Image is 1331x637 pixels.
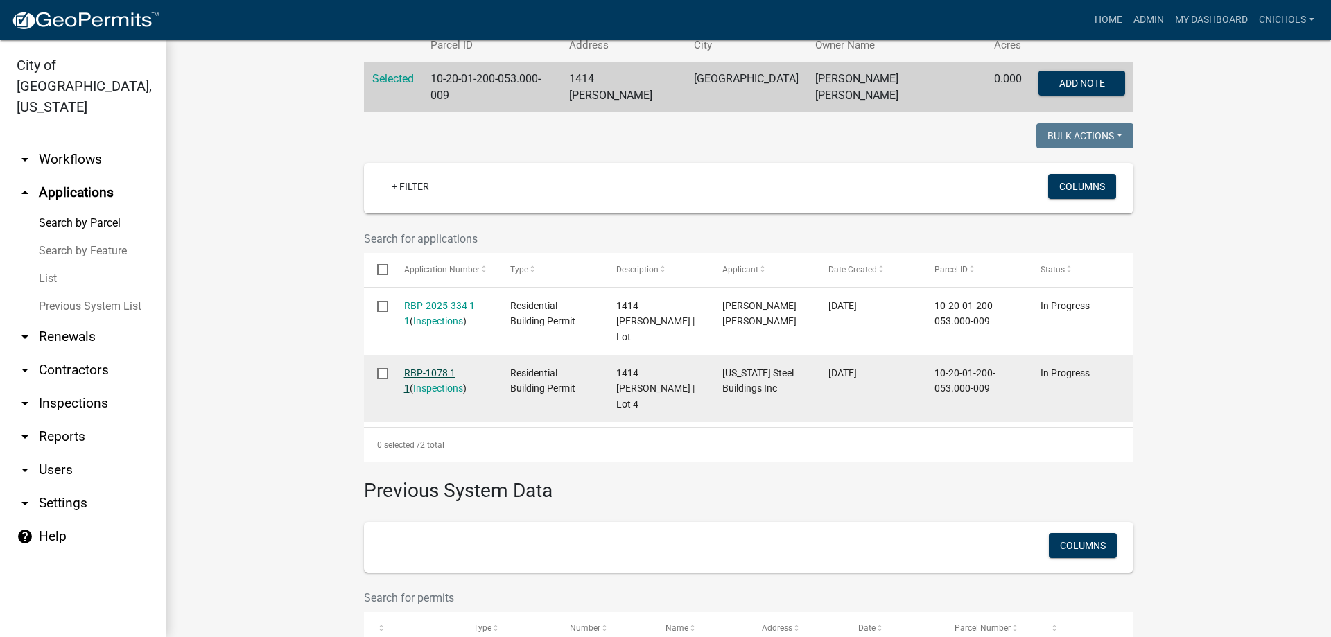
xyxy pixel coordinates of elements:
[1253,7,1320,33] a: cnichols
[561,29,686,62] th: Address
[722,265,758,274] span: Applicant
[986,62,1030,113] td: 0.000
[1049,533,1117,558] button: Columns
[1027,253,1133,286] datatable-header-cell: Status
[364,584,1002,612] input: Search for permits
[934,265,968,274] span: Parcel ID
[1041,367,1090,378] span: In Progress
[17,151,33,168] i: arrow_drop_down
[404,365,484,397] div: ( )
[377,440,420,450] span: 0 selected /
[17,395,33,412] i: arrow_drop_down
[17,184,33,201] i: arrow_drop_up
[413,315,463,326] a: Inspections
[510,265,528,274] span: Type
[17,428,33,445] i: arrow_drop_down
[986,29,1030,62] th: Acres
[510,367,575,394] span: Residential Building Permit
[921,253,1027,286] datatable-header-cell: Parcel ID
[686,29,807,62] th: City
[722,300,797,327] span: José Vega Haber
[828,265,877,274] span: Date Created
[17,528,33,545] i: help
[496,253,602,286] datatable-header-cell: Type
[422,62,561,113] td: 10-20-01-200-053.000-009
[404,298,484,330] div: ( )
[413,383,463,394] a: Inspections
[570,623,600,633] span: Number
[17,495,33,512] i: arrow_drop_down
[1041,300,1090,311] span: In Progress
[616,265,659,274] span: Description
[1041,265,1065,274] span: Status
[828,367,857,378] span: 04/12/2024
[1128,7,1169,33] a: Admin
[17,329,33,345] i: arrow_drop_down
[709,253,815,286] datatable-header-cell: Applicant
[1036,123,1133,148] button: Bulk Actions
[364,225,1002,253] input: Search for applications
[858,623,876,633] span: Date
[1089,7,1128,33] a: Home
[404,265,480,274] span: Application Number
[364,428,1133,462] div: 2 total
[422,29,561,62] th: Parcel ID
[17,362,33,378] i: arrow_drop_down
[473,623,491,633] span: Type
[807,29,986,62] th: Owner Name
[955,623,1011,633] span: Parcel Number
[1059,78,1104,89] span: Add Note
[665,623,688,633] span: Name
[616,300,695,343] span: 1414 Allison Ln | Lot
[686,62,807,113] td: [GEOGRAPHIC_DATA]
[381,174,440,199] a: + Filter
[815,253,921,286] datatable-header-cell: Date Created
[828,300,857,311] span: 09/08/2025
[762,623,792,633] span: Address
[364,462,1133,505] h3: Previous System Data
[807,62,986,113] td: [PERSON_NAME] [PERSON_NAME]
[404,367,455,394] a: RBP-1078 1 1
[1169,7,1253,33] a: My Dashboard
[17,462,33,478] i: arrow_drop_down
[722,367,794,394] span: Tennessee Steel Buildings Inc
[1038,71,1125,96] button: Add Note
[1048,174,1116,199] button: Columns
[616,367,695,410] span: 1414 Allison Lane | Lot 4
[510,300,575,327] span: Residential Building Permit
[390,253,496,286] datatable-header-cell: Application Number
[404,300,475,327] a: RBP-2025-334 1 1
[603,253,709,286] datatable-header-cell: Description
[372,72,414,85] a: Selected
[934,300,995,327] span: 10-20-01-200-053.000-009
[934,367,995,394] span: 10-20-01-200-053.000-009
[561,62,686,113] td: 1414 [PERSON_NAME]
[364,253,390,286] datatable-header-cell: Select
